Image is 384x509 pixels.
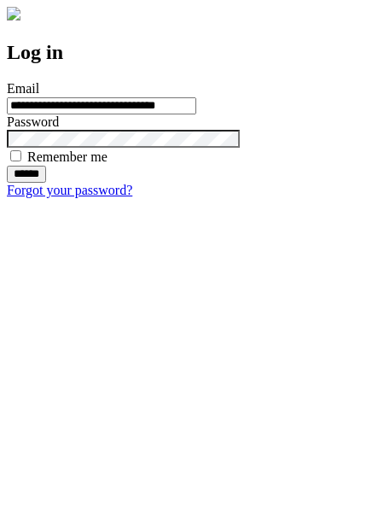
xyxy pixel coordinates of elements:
[7,7,20,20] img: logo-4e3dc11c47720685a147b03b5a06dd966a58ff35d612b21f08c02c0306f2b779.png
[7,81,39,96] label: Email
[7,41,377,64] h2: Log in
[7,114,59,129] label: Password
[7,183,132,197] a: Forgot your password?
[27,149,108,164] label: Remember me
